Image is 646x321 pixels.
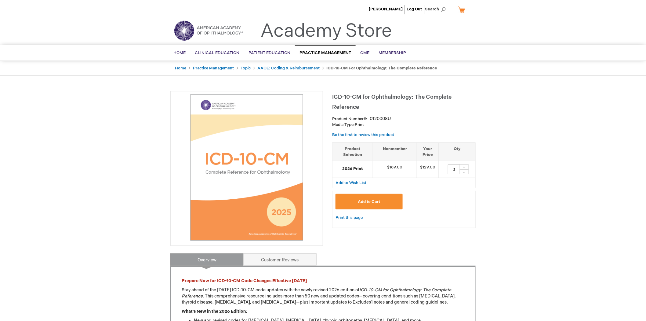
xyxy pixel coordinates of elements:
a: Topic [241,66,251,71]
a: Home [175,66,186,71]
a: Practice Management [193,66,234,71]
a: Customer Reviews [243,253,317,266]
span: ICD-10-CM for Ophthalmology: The Complete Reference [332,94,452,110]
div: + [459,164,469,170]
th: Product Selection [332,142,373,161]
p: Print [332,122,476,128]
a: Overview [170,253,244,266]
strong: 2026 Print [336,166,370,172]
a: Add to Wish List [336,180,366,185]
input: Qty [448,164,460,174]
a: Print this page [336,214,363,222]
td: $189.00 [373,161,417,178]
p: Stay ahead of the [DATE] ICD-10-CM code updates with the newly revised 2026 edition of . This com... [182,287,464,305]
th: Nonmember [373,142,417,161]
a: [PERSON_NAME] [369,7,403,12]
th: Your Price [417,142,438,161]
button: Add to Cart [336,194,403,209]
div: - [459,169,469,174]
strong: Prepare Now for ICD-10-CM Code Changes Effective [DATE] [182,278,307,283]
img: ICD-10-CM for Ophthalmology: The Complete Reference [174,94,320,241]
span: Add to Cart [358,199,380,204]
span: Practice Management [299,50,351,55]
strong: Product Number [332,116,367,121]
th: Qty [438,142,475,161]
span: CME [360,50,369,55]
span: Membership [379,50,406,55]
span: Clinical Education [195,50,239,55]
a: AAOE: Coding & Reimbursement [257,66,320,71]
a: Academy Store [260,20,392,42]
strong: What’s New in the 2026 Edition: [182,309,247,314]
td: $129.00 [417,161,438,178]
a: Log Out [407,7,422,12]
div: 0120008U [370,116,391,122]
span: Search [425,3,448,15]
span: Patient Education [249,50,290,55]
strong: Media Type: [332,122,355,127]
span: Home [173,50,186,55]
a: Be the first to review this product [332,132,394,137]
strong: ICD-10-CM for Ophthalmology: The Complete Reference [326,66,437,71]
